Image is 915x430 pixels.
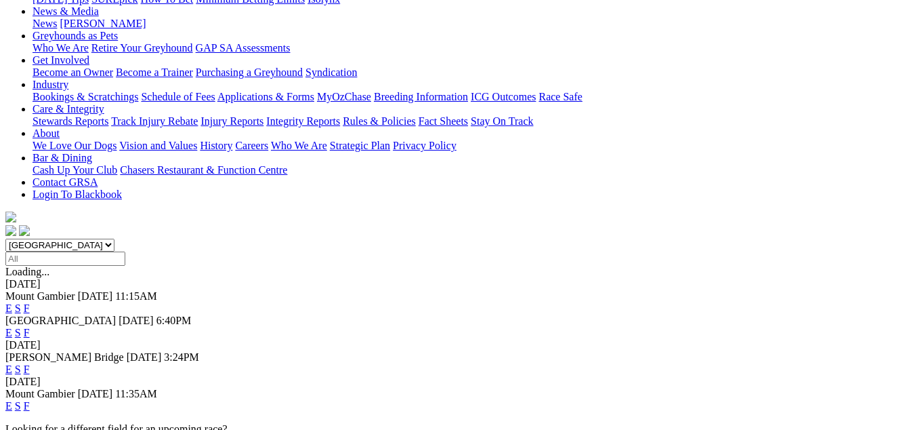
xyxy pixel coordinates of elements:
a: S [15,400,21,412]
a: Cash Up Your Club [33,164,117,176]
a: Bookings & Scratchings [33,91,138,102]
div: Get Involved [33,66,910,79]
div: About [33,140,910,152]
a: Who We Are [33,42,89,54]
a: Race Safe [538,91,582,102]
a: E [5,302,12,314]
a: Applications & Forms [217,91,314,102]
a: F [24,327,30,338]
a: ICG Outcomes [471,91,536,102]
a: News [33,18,57,29]
a: S [15,302,21,314]
a: S [15,327,21,338]
div: Care & Integrity [33,115,910,128]
a: F [24,400,30,412]
span: 3:24PM [164,351,199,363]
span: [DATE] [127,351,162,363]
a: [PERSON_NAME] [60,18,146,29]
a: F [24,302,30,314]
a: Get Involved [33,54,89,66]
span: [DATE] [119,315,154,326]
span: 11:35AM [115,388,157,399]
input: Select date [5,252,125,266]
a: Stewards Reports [33,115,108,127]
a: Privacy Policy [393,140,456,151]
a: Become a Trainer [116,66,193,78]
div: Bar & Dining [33,164,910,176]
a: Track Injury Rebate [111,115,198,127]
a: News & Media [33,5,99,17]
a: Stay On Track [471,115,533,127]
div: [DATE] [5,278,910,290]
a: Contact GRSA [33,176,98,188]
span: [DATE] [78,388,113,399]
div: Greyhounds as Pets [33,42,910,54]
a: Injury Reports [200,115,263,127]
img: logo-grsa-white.png [5,212,16,222]
span: Mount Gambier [5,388,75,399]
a: F [24,364,30,375]
a: E [5,364,12,375]
a: E [5,327,12,338]
a: Care & Integrity [33,103,104,115]
a: Careers [235,140,268,151]
a: Who We Are [271,140,327,151]
a: Schedule of Fees [141,91,215,102]
div: Industry [33,91,910,103]
a: Bar & Dining [33,152,92,163]
a: Integrity Reports [266,115,340,127]
a: Login To Blackbook [33,189,122,200]
a: Fact Sheets [419,115,468,127]
a: History [200,140,232,151]
div: News & Media [33,18,910,30]
a: Rules & Policies [343,115,416,127]
a: Greyhounds as Pets [33,30,118,41]
a: Industry [33,79,68,90]
span: [GEOGRAPHIC_DATA] [5,315,116,326]
span: [PERSON_NAME] Bridge [5,351,124,363]
a: Vision and Values [119,140,197,151]
div: [DATE] [5,376,910,388]
span: [DATE] [78,290,113,302]
a: Strategic Plan [330,140,390,151]
a: We Love Our Dogs [33,140,116,151]
a: Breeding Information [374,91,468,102]
img: twitter.svg [19,225,30,236]
span: Loading... [5,266,49,277]
a: GAP SA Assessments [196,42,291,54]
img: facebook.svg [5,225,16,236]
span: 11:15AM [115,290,157,302]
span: 6:40PM [156,315,192,326]
a: About [33,128,60,139]
a: Retire Your Greyhound [91,42,193,54]
a: E [5,400,12,412]
a: S [15,364,21,375]
div: [DATE] [5,339,910,351]
a: MyOzChase [317,91,371,102]
a: Purchasing a Greyhound [196,66,303,78]
a: Become an Owner [33,66,113,78]
a: Syndication [305,66,357,78]
a: Chasers Restaurant & Function Centre [120,164,287,176]
span: Mount Gambier [5,290,75,302]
